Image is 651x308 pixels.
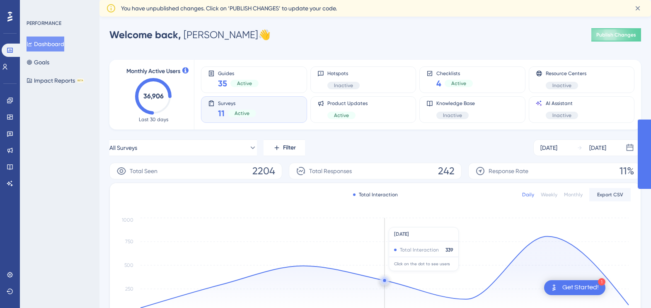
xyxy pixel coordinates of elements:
img: launcher-image-alternative-text [549,283,559,293]
span: Monthly Active Users [126,66,180,76]
button: Publish Changes [591,28,641,42]
div: [DATE] [589,143,606,153]
span: Inactive [552,112,571,119]
span: Hotspots [327,70,360,77]
span: Knowledge Base [436,100,475,107]
span: Product Updates [327,100,368,107]
div: Monthly [564,191,583,198]
span: Total Responses [309,166,352,176]
span: Publish Changes [596,32,636,38]
button: Goals [27,55,49,70]
div: Total Interaction [353,191,398,198]
button: Filter [264,139,305,156]
button: All Surveys [109,139,257,156]
div: [DATE] [540,143,557,153]
span: Inactive [334,82,353,89]
span: Last 30 days [139,116,168,123]
tspan: 500 [124,262,133,268]
span: AI Assistant [546,100,578,107]
span: All Surveys [109,143,137,153]
text: 36,906 [143,92,164,100]
span: 35 [218,78,227,89]
span: Total Seen [130,166,157,176]
span: Export CSV [597,191,623,198]
span: Inactive [552,82,571,89]
span: Inactive [443,112,462,119]
span: Active [451,80,466,87]
tspan: 1000 [122,217,133,223]
span: Guides [218,70,259,76]
button: Impact ReportsBETA [27,73,84,88]
iframe: UserGuiding AI Assistant Launcher [616,275,641,300]
div: 1 [598,278,605,286]
div: Open Get Started! checklist, remaining modules: 1 [544,280,605,295]
span: Filter [283,143,296,153]
span: 2204 [252,164,275,178]
span: Surveys [218,100,256,106]
span: Resource Centers [546,70,586,77]
button: Dashboard [27,37,64,51]
tspan: 250 [125,286,133,292]
div: BETA [77,78,84,83]
span: 11 [218,108,225,119]
span: 242 [438,164,455,178]
tspan: 750 [125,239,133,244]
span: Checklists [436,70,473,76]
span: 4 [436,78,441,89]
span: Welcome back, [109,29,181,41]
span: Response Rate [489,166,528,176]
div: [PERSON_NAME] 👋 [109,28,271,42]
button: Export CSV [589,188,631,201]
div: Daily [522,191,534,198]
span: Active [237,80,252,87]
span: Active [334,112,349,119]
div: Weekly [541,191,557,198]
span: You have unpublished changes. Click on ‘PUBLISH CHANGES’ to update your code. [121,3,337,13]
span: Active [235,110,249,117]
div: PERFORMANCE [27,20,61,27]
span: 11% [620,164,634,178]
div: Get Started! [562,283,599,292]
